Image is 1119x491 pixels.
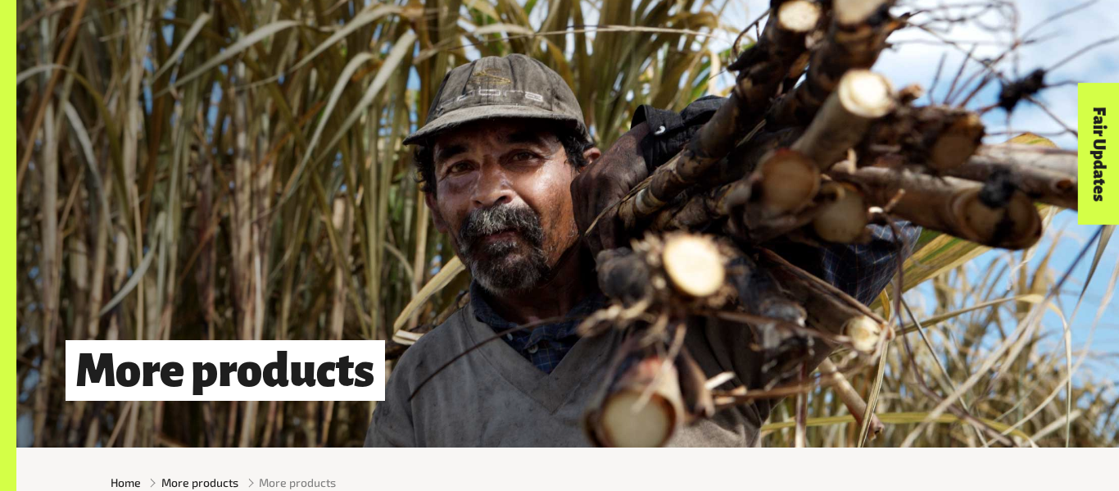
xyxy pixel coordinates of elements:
[66,340,385,401] h1: More products
[259,474,336,491] span: More products
[161,474,238,491] a: More products
[111,474,141,491] a: Home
